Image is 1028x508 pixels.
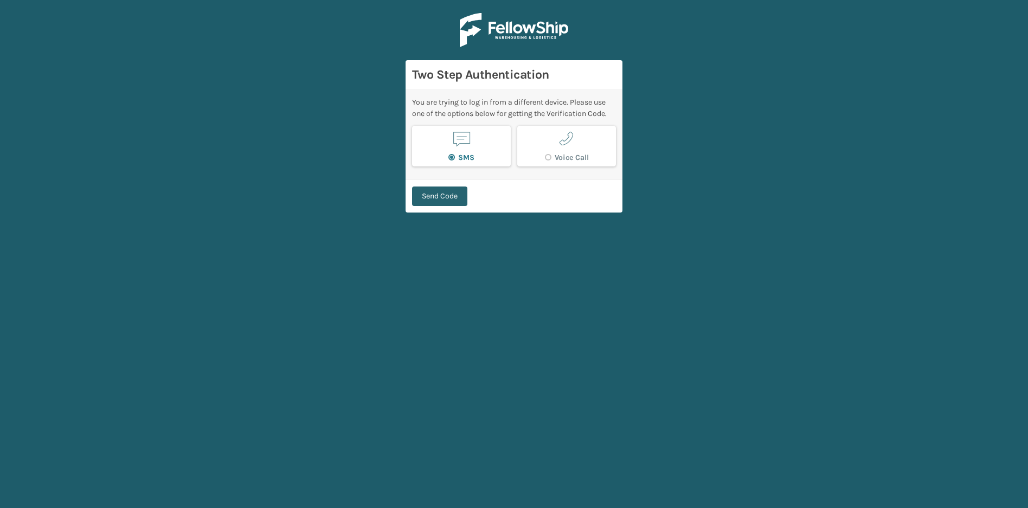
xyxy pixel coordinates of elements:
[412,97,616,119] div: You are trying to log in from a different device. Please use one of the options below for getting...
[448,153,474,162] label: SMS
[412,67,616,83] h3: Two Step Authentication
[460,13,568,47] img: Logo
[545,153,589,162] label: Voice Call
[412,187,467,206] button: Send Code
